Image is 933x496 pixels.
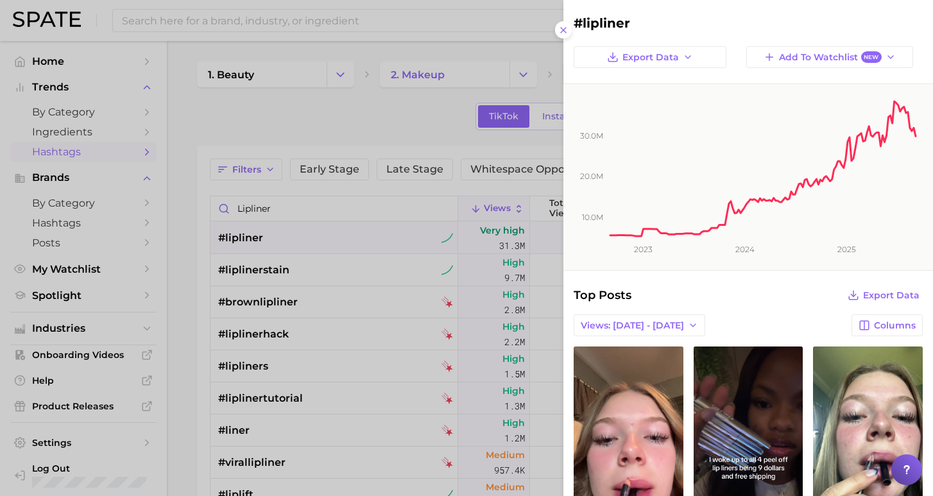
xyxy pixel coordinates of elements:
[580,131,603,141] tspan: 30.0m
[844,286,923,304] button: Export Data
[779,51,881,64] span: Add to Watchlist
[852,314,923,336] button: Columns
[574,46,726,68] button: Export Data
[874,320,916,331] span: Columns
[581,320,684,331] span: Views: [DATE] - [DATE]
[837,244,856,254] tspan: 2025
[574,286,631,304] span: Top Posts
[622,52,679,63] span: Export Data
[574,15,923,31] h2: #lipliner
[582,212,603,222] tspan: 10.0m
[861,51,882,64] span: New
[863,290,920,301] span: Export Data
[634,244,653,254] tspan: 2023
[735,244,755,254] tspan: 2024
[580,171,603,181] tspan: 20.0m
[574,314,705,336] button: Views: [DATE] - [DATE]
[746,46,913,68] button: Add to WatchlistNew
